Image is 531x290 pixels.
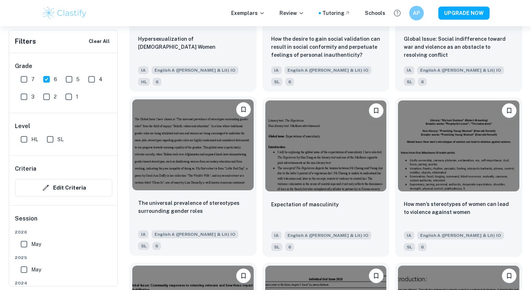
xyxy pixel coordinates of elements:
h6: Filters [15,36,36,47]
p: Exemplars [231,9,265,17]
img: English A (Lang & Lit) IO IA example thumbnail: The universal prevalence of stereotypes [132,99,254,190]
span: 6 [418,78,427,86]
p: The universal prevalence of stereotypes surrounding gender roles [138,199,248,215]
button: UPGRADE NOW [438,7,490,20]
span: IA [404,66,414,74]
span: May [31,240,41,248]
span: 6 [153,78,161,86]
p: Review [279,9,304,17]
span: 2024 [15,280,112,286]
span: English A ([PERSON_NAME] & Lit) IO [152,230,238,238]
a: Schools [365,9,385,17]
h6: Level [15,122,112,131]
span: 3 [31,93,35,101]
button: Help and Feedback [391,7,403,19]
button: Bookmark [502,269,516,283]
span: English A ([PERSON_NAME] & Lit) IO [285,231,371,239]
span: 1 [76,93,78,101]
span: SL [271,243,282,251]
p: Global Issue: Social indifference toward war and violence as an obstacle to resolving conflict [404,35,514,59]
span: 6 [285,78,294,86]
button: Bookmark [236,269,251,283]
p: Hypersexualization of Indigenous Women [138,35,248,51]
a: Tutoring [322,9,350,17]
span: 2 [54,93,57,101]
button: Bookmark [502,103,516,118]
span: 5 [76,75,80,83]
a: BookmarkHow men’s stereotypes of women can lead to violence against womenIAEnglish A ([PERSON_NAM... [395,98,522,257]
span: 6 [152,242,161,250]
span: IA [271,66,282,74]
span: SL [404,243,415,251]
p: How men’s stereotypes of women can lead to violence against women [404,200,514,216]
img: Clastify logo [42,6,88,20]
span: IA [271,231,282,239]
span: 6 [54,75,57,83]
button: Edit Criteria [15,179,112,196]
a: BookmarkThe universal prevalence of stereotypes surrounding gender rolesIAEnglish A ([PERSON_NAME... [129,98,257,257]
h6: Session [15,214,112,229]
span: 4 [99,75,102,83]
span: May [31,266,41,274]
span: HL [138,78,150,86]
img: English A (Lang & Lit) IO IA example thumbnail: Expectation of masculinity [265,100,387,191]
span: 7 [31,75,35,83]
span: 2025 [15,254,112,261]
span: 6 [418,243,427,251]
h6: Criteria [15,164,36,173]
span: English A ([PERSON_NAME] & Lit) IO [417,66,504,74]
span: IA [404,231,414,239]
span: SL [404,78,415,86]
span: SL [138,242,149,250]
button: Bookmark [236,102,251,117]
span: English A ([PERSON_NAME] & Lit) IO [285,66,371,74]
button: Bookmark [369,269,383,283]
span: SL [57,135,64,143]
span: 6 [285,243,294,251]
span: IA [138,230,149,238]
button: Bookmark [369,103,383,118]
p: Expectation of masculinity [271,200,339,208]
p: How the desire to gain social validation can result in social conformity and perpetuate feelings ... [271,35,381,59]
img: English A (Lang & Lit) IO IA example thumbnail: How men’s stereotypes of women can lead [398,100,519,191]
span: SL [271,78,282,86]
a: BookmarkExpectation of masculinityIAEnglish A ([PERSON_NAME] & Lit) IOSL6 [262,98,390,257]
span: English A ([PERSON_NAME] & Lit) IO [152,66,238,74]
span: 2026 [15,229,112,235]
span: HL [31,135,38,143]
span: IA [138,66,149,74]
h6: Grade [15,62,112,71]
button: AP [409,6,424,20]
button: Clear All [87,36,112,47]
h6: AP [412,9,421,17]
span: English A ([PERSON_NAME] & Lit) IO [417,231,504,239]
